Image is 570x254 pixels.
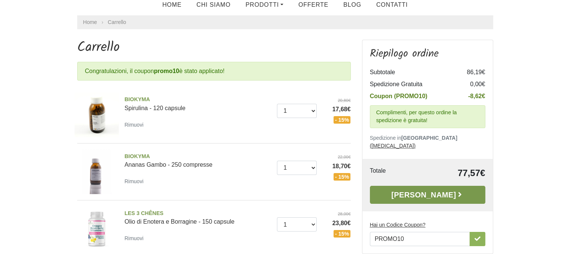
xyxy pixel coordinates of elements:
nav: breadcrumb [77,15,493,29]
del: 20,80€ [322,97,351,104]
small: Rimuovi [124,235,144,241]
span: LES 3 CHÊNES [124,209,271,218]
u: Hai un Codice Coupon? [370,222,426,228]
small: Rimuovi [124,122,144,128]
a: Carrello [108,19,126,25]
h1: Carrello [77,40,351,56]
a: Home [83,18,97,26]
img: Olio di Enotera e Borragine - 150 capsule [75,206,119,251]
img: Spirulina - 120 capsule [75,93,119,137]
a: Rimuovi [124,176,147,186]
input: Hai un Codice Coupon? [370,232,470,246]
label: Hai un Codice Coupon? [370,221,426,229]
span: - 15% [334,230,351,238]
a: LES 3 CHÊNESOlio di Enotera e Borragine - 150 capsule [124,209,271,225]
td: -8,62€ [455,90,485,102]
span: BIOKYMA [124,96,271,104]
td: Coupon (PROMO10) [370,90,455,102]
a: BIOKYMAAnanas Gambo - 250 compresse [124,152,271,168]
td: 0,00€ [455,78,485,90]
span: - 15% [334,173,351,181]
del: 28,00€ [322,211,351,217]
b: [GEOGRAPHIC_DATA] [401,135,458,141]
h3: Riepilogo ordine [370,48,485,60]
td: 86,19€ [455,66,485,78]
div: Complimenti, per questo ordine la spedizione è gratuita! [370,105,485,128]
p: Spedizione in [370,134,485,150]
td: 77,57€ [412,166,485,180]
b: promo10 [154,68,180,74]
a: [PERSON_NAME] [370,186,485,204]
img: Ananas Gambo - 250 compresse [75,149,119,194]
a: Rimuovi [124,120,147,129]
small: Rimuovi [124,178,144,184]
td: Totale [370,166,412,180]
a: BIOKYMASpirulina - 120 capsule [124,96,271,111]
a: ([MEDICAL_DATA]) [370,143,416,149]
a: Rimuovi [124,233,147,243]
span: 18,70€ [322,162,351,171]
span: BIOKYMA [124,152,271,161]
div: Congratulazioni, il coupon è stato applicato! [77,62,351,81]
span: - 15% [334,116,351,124]
del: 22,00€ [322,154,351,160]
td: Subtotale [370,66,455,78]
span: 17,68€ [322,105,351,114]
span: 23,80€ [322,219,351,228]
td: Spedizione Gratuita [370,78,455,90]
